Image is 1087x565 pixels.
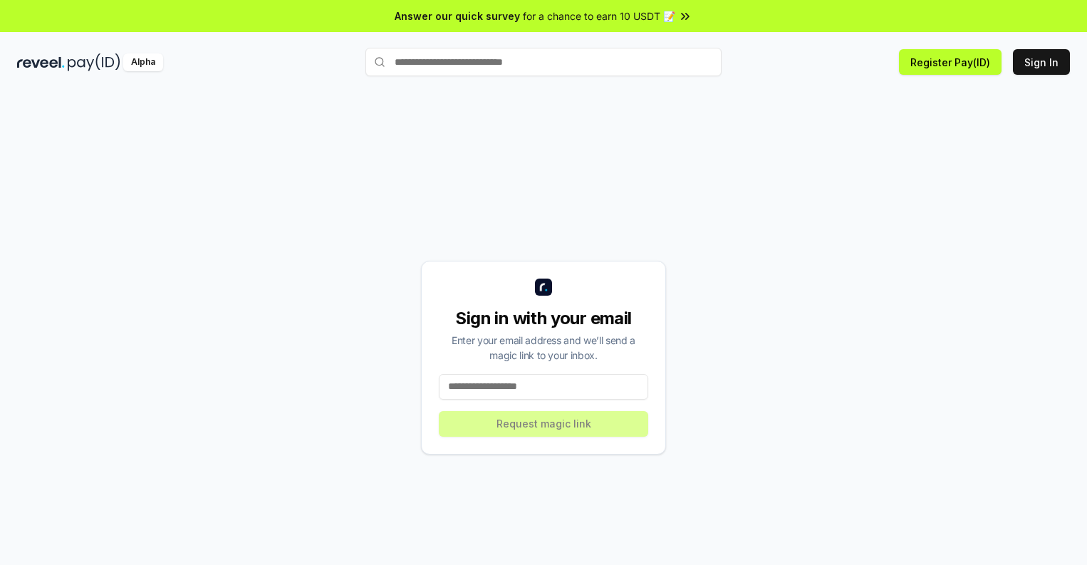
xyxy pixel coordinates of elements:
span: Answer our quick survey [395,9,520,24]
div: Alpha [123,53,163,71]
div: Sign in with your email [439,307,648,330]
img: pay_id [68,53,120,71]
div: Enter your email address and we’ll send a magic link to your inbox. [439,333,648,363]
img: logo_small [535,279,552,296]
span: for a chance to earn 10 USDT 📝 [523,9,675,24]
button: Sign In [1013,49,1070,75]
button: Register Pay(ID) [899,49,1002,75]
img: reveel_dark [17,53,65,71]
